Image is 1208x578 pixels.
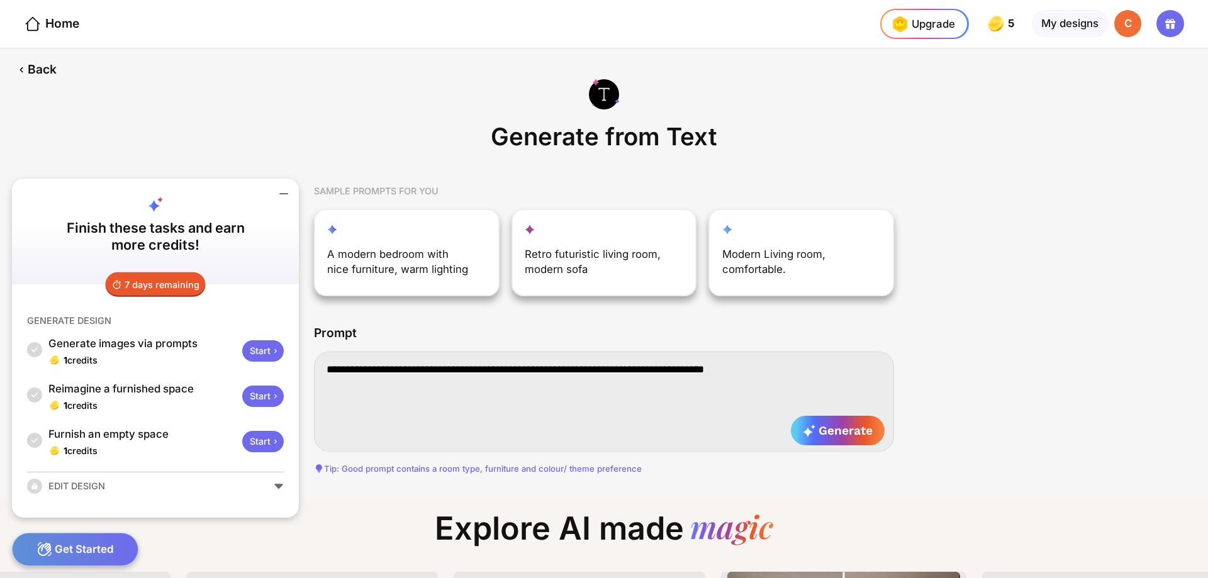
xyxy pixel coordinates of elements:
div: Generate images via prompts [48,336,237,351]
img: reimagine-star-icon.svg [327,225,337,235]
span: 5 [1008,18,1017,30]
div: Generate from Text [484,118,723,160]
div: Retro futuristic living room, modern sofa [525,247,668,283]
div: C [1114,10,1141,37]
div: Prompt [314,326,357,340]
div: Explore AI made [423,510,785,560]
div: Furnish an empty space [48,426,237,442]
div: Tip: Good prompt contains a room type, furniture and colour/ theme preference [314,464,894,474]
div: Home [24,15,79,33]
div: magic [690,510,773,548]
div: credits [64,354,98,366]
div: Finish these tasks and earn more credits! [55,220,256,253]
div: SAMPLE PROMPTS FOR YOU [314,173,894,209]
div: A modern bedroom with nice furniture, warm lighting [327,247,470,283]
div: Modern Living room, comfortable. [722,247,865,283]
span: Generate [803,423,873,438]
span: 1 [64,445,67,456]
img: customization-star-icon.svg [722,225,732,235]
div: Upgrade [888,12,955,36]
div: Reimagine a furnished space [48,381,237,396]
div: Start [242,340,284,362]
div: Start [242,431,284,452]
div: 7 days remaining [106,272,206,296]
div: credits [64,445,98,457]
div: credits [64,399,98,411]
span: 1 [64,355,67,365]
img: upgrade-nav-btn-icon.gif [888,12,912,36]
div: My designs [1032,10,1109,37]
img: fill-up-your-space-star-icon.svg [525,225,535,235]
span: 1 [64,400,67,411]
img: generate-from-text-icon.svg [589,79,620,109]
div: Get Started [12,533,138,566]
div: Start [242,386,284,407]
div: GENERATE DESIGN [27,314,111,326]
